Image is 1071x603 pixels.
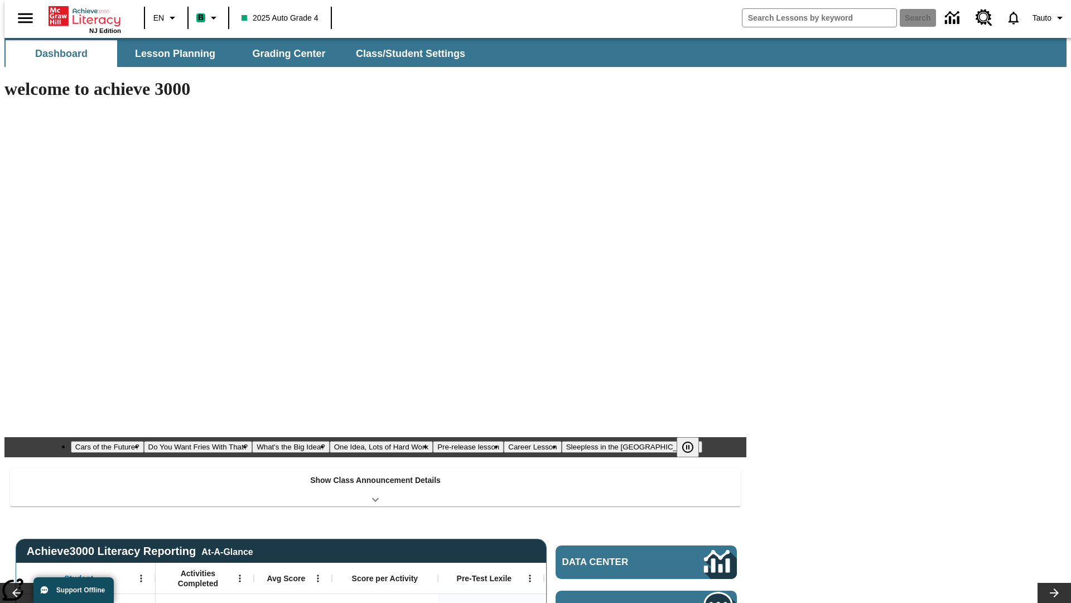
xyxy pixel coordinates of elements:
button: Slide 4 One Idea, Lots of Hard Work [330,441,433,453]
button: Lesson Planning [119,40,231,67]
span: Achieve3000 Literacy Reporting [27,545,253,558]
button: Pause [677,437,699,457]
div: Pause [677,437,710,457]
span: 2025 Auto Grade 4 [242,12,319,24]
a: Notifications [999,3,1028,32]
button: Dashboard [6,40,117,67]
button: Open Menu [522,570,538,587]
a: Resource Center, Will open in new tab [969,3,999,33]
div: SubNavbar [4,38,1067,67]
span: Support Offline [56,586,105,594]
span: Grading Center [252,47,325,60]
span: Tauto [1033,12,1051,24]
button: Profile/Settings [1028,8,1071,28]
span: Score per Activity [352,573,418,583]
div: Show Class Announcement Details [10,468,741,506]
div: SubNavbar [4,40,475,67]
span: Class/Student Settings [356,47,465,60]
span: Pre-Test Lexile [457,573,512,583]
button: Lesson carousel, Next [1038,583,1071,603]
input: search field [742,9,896,27]
button: Slide 5 Pre-release lesson [433,441,504,453]
button: Open Menu [133,570,149,587]
span: Lesson Planning [135,47,215,60]
span: Data Center [562,557,667,568]
button: Grading Center [233,40,345,67]
span: Dashboard [35,47,88,60]
div: At-A-Glance [201,545,253,557]
span: Student [64,573,93,583]
button: Slide 2 Do You Want Fries With That? [144,441,253,453]
span: Avg Score [267,573,305,583]
button: Boost Class color is mint green. Change class color [192,8,225,28]
span: B [198,11,204,25]
button: Slide 7 Sleepless in the Animal Kingdom [562,441,703,453]
a: Data Center [938,3,969,33]
button: Language: EN, Select a language [148,8,184,28]
p: Show Class Announcement Details [310,475,441,486]
span: EN [153,12,164,24]
button: Open Menu [310,570,326,587]
button: Open Menu [231,570,248,587]
button: Slide 6 Career Lesson [504,441,561,453]
button: Open side menu [9,2,42,35]
button: Class/Student Settings [347,40,474,67]
button: Support Offline [33,577,114,603]
span: NJ Edition [89,27,121,34]
span: Activities Completed [161,568,235,588]
button: Slide 1 Cars of the Future? [71,441,144,453]
button: Slide 3 What's the Big Idea? [252,441,330,453]
a: Data Center [556,545,737,579]
a: Home [49,5,121,27]
div: Home [49,4,121,34]
h1: welcome to achieve 3000 [4,79,746,99]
